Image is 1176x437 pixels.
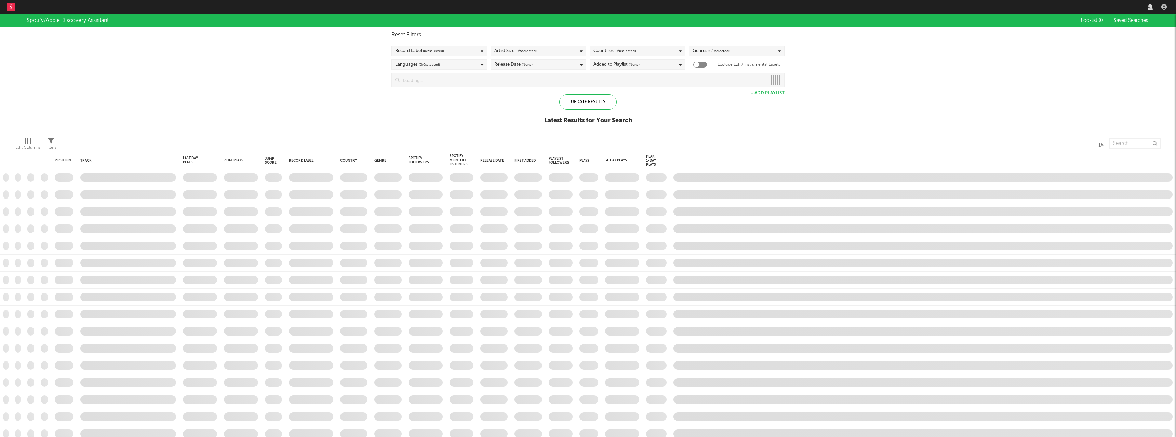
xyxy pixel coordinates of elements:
[593,60,640,69] div: Added to Playlist
[516,47,537,55] span: ( 0 / 5 selected)
[480,159,504,163] div: Release Date
[708,47,730,55] span: ( 0 / 0 selected)
[55,158,71,162] div: Position
[391,31,785,39] div: Reset Filters
[289,159,330,163] div: Record Label
[15,135,40,155] div: Edit Columns
[419,60,440,69] span: ( 0 / 0 selected)
[45,135,56,155] div: Filters
[544,117,632,125] div: Latest Results for Your Search
[409,156,432,164] div: Spotify Followers
[522,60,533,69] span: (None)
[80,159,173,163] div: Track
[1112,18,1149,23] button: Saved Searches
[605,158,629,162] div: 30 Day Plays
[374,159,398,163] div: Genre
[718,60,780,69] label: Exclude Lofi / Instrumental Labels
[593,47,636,55] div: Countries
[514,159,538,163] div: First Added
[1079,18,1105,23] span: Blocklist
[494,60,533,69] div: Release Date
[579,159,589,163] div: Plays
[693,47,730,55] div: Genres
[265,156,277,165] div: Jump Score
[549,156,569,165] div: Playlist Followers
[615,47,636,55] span: ( 0 / 0 selected)
[629,60,640,69] span: (None)
[559,94,617,110] div: Update Results
[27,16,109,25] div: Spotify/Apple Discovery Assistant
[494,47,537,55] div: Artist Size
[1114,18,1149,23] span: Saved Searches
[340,159,364,163] div: Country
[224,158,248,162] div: 7 Day Plays
[183,156,207,164] div: Last Day Plays
[1099,18,1105,23] span: ( 0 )
[395,47,444,55] div: Record Label
[1109,138,1161,149] input: Search...
[423,47,444,55] span: ( 0 / 6 selected)
[400,73,767,87] input: Loading...
[646,154,656,167] div: Peak 1-Day Plays
[395,60,440,69] div: Languages
[450,154,468,166] div: Spotify Monthly Listeners
[45,144,56,152] div: Filters
[751,91,785,95] button: + Add Playlist
[15,144,40,152] div: Edit Columns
